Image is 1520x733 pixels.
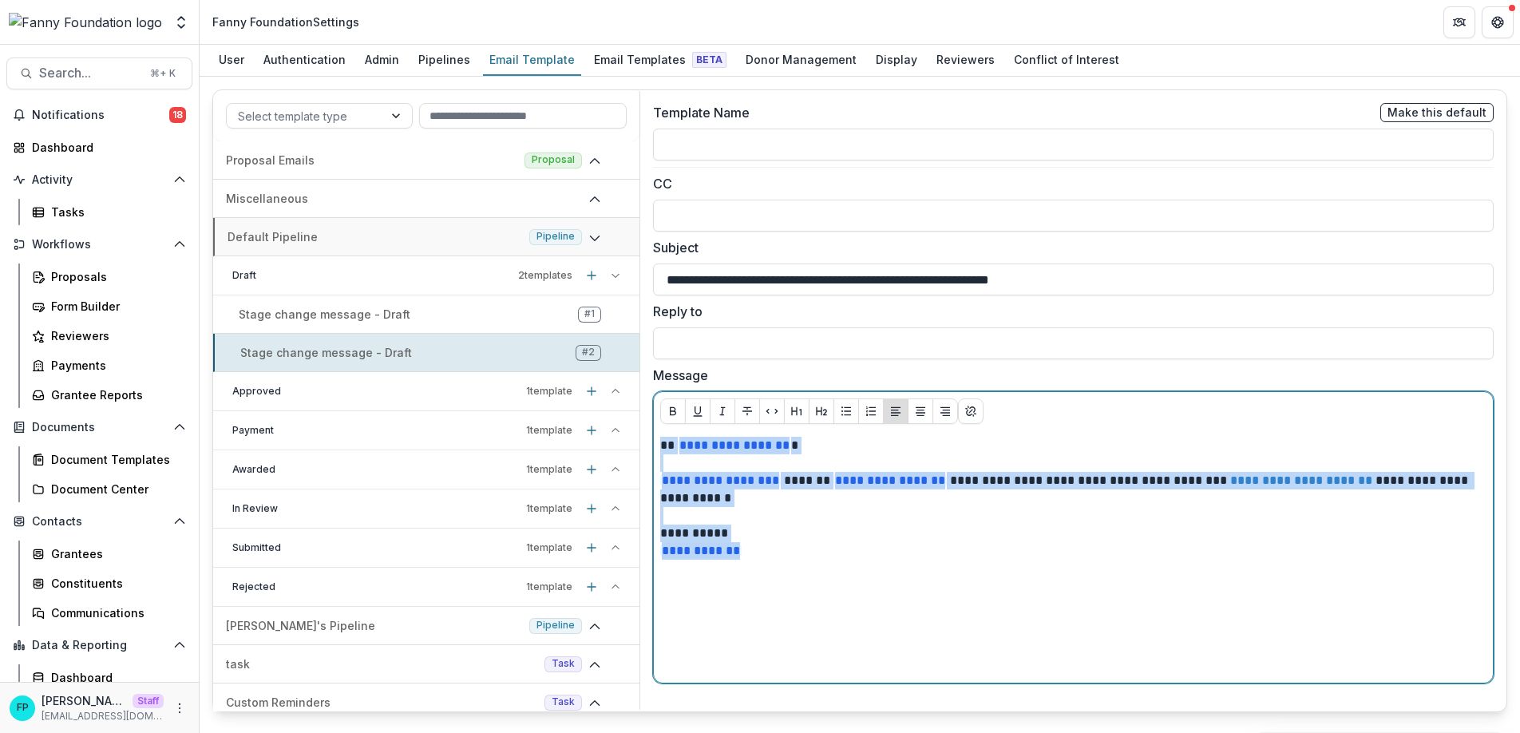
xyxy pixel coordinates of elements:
button: Bold [660,398,686,424]
button: Create link [958,398,984,424]
button: Add template [579,574,604,600]
a: Admin [358,45,406,76]
p: [PERSON_NAME] [42,692,126,709]
p: Custom Reminders [226,694,538,711]
a: Reviewers [26,323,192,349]
span: Pipeline [536,620,575,631]
span: Task [552,658,575,669]
label: Subject [653,238,1484,257]
span: Documents [32,421,167,434]
a: User [212,45,251,76]
span: Data & Reporting [32,639,167,652]
a: Authentication [257,45,352,76]
a: Dashboard [6,134,192,160]
a: Document Center [26,476,192,502]
p: 1 template [526,423,572,438]
span: Contacts [32,515,167,529]
button: Align Right [932,398,958,424]
span: Search... [39,65,141,81]
div: Constituents [51,575,180,592]
p: Proposal Emails [226,152,518,168]
button: Partners [1443,6,1475,38]
div: Reviewers [51,327,180,344]
button: Open Contacts [6,509,192,534]
div: ⌘ + K [147,65,179,82]
button: Bullet List [833,398,859,424]
button: Underline [685,398,711,424]
p: Stage change message - Draft [240,344,412,361]
p: 1 template [526,384,572,398]
button: Add template [579,535,604,561]
div: Admin [358,48,406,71]
button: Align Left [883,398,908,424]
p: Default Pipeline [228,228,523,245]
div: Dashboard [32,139,180,156]
a: Communications [26,600,192,626]
button: Notifications18 [6,102,192,128]
button: Open Documents [6,414,192,440]
span: Task [552,696,575,707]
p: [PERSON_NAME]'s Pipeline [226,617,523,634]
p: Staff [133,694,164,708]
p: Draft [232,268,512,283]
a: Email Templates Beta [588,45,733,76]
button: Add template [579,378,604,404]
button: More [170,699,189,718]
div: Email Template [483,48,581,71]
div: Tasks [51,204,180,220]
a: Grantees [26,541,192,567]
button: Align Center [908,398,933,424]
p: Approved [232,384,520,398]
p: Payment [232,423,520,438]
p: 1 template [526,462,572,477]
p: Submitted [232,541,520,555]
div: Email Templates [588,48,733,71]
span: Proposal [532,154,575,165]
span: # 1 [584,308,595,319]
nav: breadcrumb [206,10,366,34]
button: Heading 1 [784,398,809,424]
img: Fanny Foundation logo [9,13,162,32]
button: Add template [579,263,604,288]
div: Grantees [51,545,180,562]
label: Template Name [653,103,750,122]
button: Add template [579,457,604,482]
div: Fanny Pinoul [17,703,29,713]
div: Pipelines [412,48,477,71]
button: Search... [6,57,192,89]
p: Awarded [232,462,520,477]
button: Italicize [710,398,735,424]
span: # 2 [582,347,595,358]
span: Workflows [32,238,167,252]
a: Constituents [26,570,192,596]
label: Message [653,366,1484,385]
a: Pipelines [412,45,477,76]
span: Pipeline [536,231,575,242]
div: Proposals [51,268,180,285]
div: Communications [51,604,180,621]
button: Get Help [1482,6,1514,38]
p: In Review [232,501,520,516]
div: Grantee Reports [51,386,180,403]
div: Conflict of Interest [1007,48,1126,71]
p: [EMAIL_ADDRESS][DOMAIN_NAME] [42,709,164,723]
button: Ordered List [858,398,884,424]
p: 1 template [526,501,572,516]
a: Dashboard [26,664,192,691]
a: Document Templates [26,446,192,473]
a: Tasks [26,199,192,225]
button: Add template [579,418,604,443]
p: 2 template s [518,268,572,283]
p: 1 template [526,580,572,594]
div: Document Templates [51,451,180,468]
p: task [226,656,538,672]
label: CC [653,174,1484,193]
a: Grantee Reports [26,382,192,408]
div: Dashboard [51,669,180,686]
a: Form Builder [26,293,192,319]
span: Notifications [32,109,169,122]
button: Heading 2 [809,398,834,424]
a: Proposals [26,263,192,290]
button: Open Workflows [6,232,192,257]
span: Activity [32,173,167,187]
